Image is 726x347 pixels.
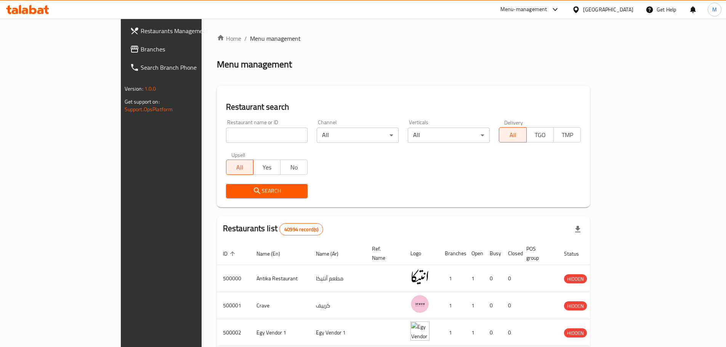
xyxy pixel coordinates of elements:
div: All [317,128,399,143]
td: 1 [465,319,484,346]
th: Busy [484,242,502,265]
label: Delivery [504,120,523,125]
h2: Restaurants list [223,223,324,235]
img: Egy Vendor 1 [410,321,430,341]
td: Antika Restaurant [250,265,310,292]
span: No [284,162,305,173]
button: Yes [253,160,280,175]
span: All [502,130,523,141]
span: ID [223,249,237,258]
nav: breadcrumb [217,34,590,43]
label: Upsell [231,152,245,157]
img: Antika Restaurant [410,267,430,286]
td: 1 [439,265,465,292]
span: Ref. Name [372,244,395,262]
input: Search for restaurant name or ID.. [226,128,308,143]
div: Menu-management [500,5,547,14]
td: مطعم أنتيكا [310,265,366,292]
span: Yes [256,162,277,173]
h2: Menu management [217,58,292,70]
td: 0 [484,292,502,319]
span: TMP [557,130,578,141]
span: Version: [125,84,143,94]
td: Egy Vendor 1 [250,319,310,346]
td: 0 [484,319,502,346]
td: 1 [439,292,465,319]
th: Closed [502,242,520,265]
div: Total records count [279,223,323,235]
a: Support.OpsPlatform [125,104,173,114]
span: Name (Ar) [316,249,348,258]
span: POS group [526,244,549,262]
span: All [229,162,250,173]
th: Logo [404,242,439,265]
th: Open [465,242,484,265]
span: Get support on: [125,97,160,107]
td: Crave [250,292,310,319]
button: All [226,160,253,175]
span: HIDDEN [564,275,587,283]
img: Crave [410,294,430,313]
div: Export file [569,220,587,238]
span: Menu management [250,34,301,43]
td: 1 [439,319,465,346]
span: TGO [530,130,551,141]
span: 1.0.0 [144,84,156,94]
span: HIDDEN [564,329,587,337]
span: Restaurants Management [141,26,236,35]
td: كرييف [310,292,366,319]
span: Search [232,186,302,196]
td: 1 [465,292,484,319]
li: / [244,34,247,43]
td: 1 [465,265,484,292]
span: 40994 record(s) [280,226,323,233]
h2: Restaurant search [226,101,581,113]
span: Status [564,249,589,258]
button: TGO [526,127,554,142]
span: Branches [141,45,236,54]
div: [GEOGRAPHIC_DATA] [583,5,633,14]
td: Egy Vendor 1 [310,319,366,346]
button: No [280,160,308,175]
button: Search [226,184,308,198]
td: 0 [502,319,520,346]
a: Search Branch Phone [124,58,242,77]
span: HIDDEN [564,302,587,310]
a: Branches [124,40,242,58]
span: Search Branch Phone [141,63,236,72]
td: 0 [502,292,520,319]
div: All [408,128,490,143]
span: Name (En) [256,249,290,258]
button: TMP [553,127,581,142]
span: M [712,5,717,14]
a: Restaurants Management [124,22,242,40]
td: 0 [502,265,520,292]
button: All [499,127,526,142]
td: 0 [484,265,502,292]
th: Branches [439,242,465,265]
